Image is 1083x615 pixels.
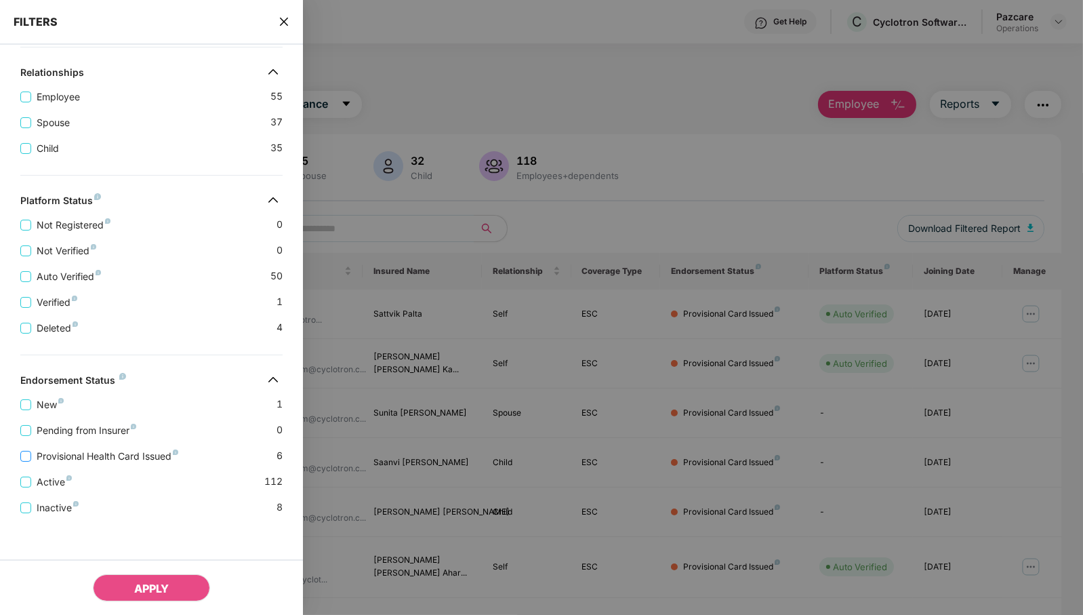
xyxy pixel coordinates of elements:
img: svg+xml;base64,PHN2ZyB4bWxucz0iaHR0cDovL3d3dy53My5vcmcvMjAwMC9zdmciIHdpZHRoPSI4IiBoZWlnaHQ9IjgiIH... [119,373,126,380]
img: svg+xml;base64,PHN2ZyB4bWxucz0iaHR0cDovL3d3dy53My5vcmcvMjAwMC9zdmciIHdpZHRoPSIzMiIgaGVpZ2h0PSIzMi... [262,369,284,391]
span: 8 [277,500,283,515]
span: Provisional Health Card Issued [31,449,184,464]
img: svg+xml;base64,PHN2ZyB4bWxucz0iaHR0cDovL3d3dy53My5vcmcvMjAwMC9zdmciIHdpZHRoPSI4IiBoZWlnaHQ9IjgiIH... [131,424,136,429]
img: svg+xml;base64,PHN2ZyB4bWxucz0iaHR0cDovL3d3dy53My5vcmcvMjAwMC9zdmciIHdpZHRoPSI4IiBoZWlnaHQ9IjgiIH... [94,193,101,200]
img: svg+xml;base64,PHN2ZyB4bWxucz0iaHR0cDovL3d3dy53My5vcmcvMjAwMC9zdmciIHdpZHRoPSI4IiBoZWlnaHQ9IjgiIH... [96,270,101,275]
span: 0 [277,422,283,438]
span: 6 [277,448,283,464]
span: Not Registered [31,218,116,233]
img: svg+xml;base64,PHN2ZyB4bWxucz0iaHR0cDovL3d3dy53My5vcmcvMjAwMC9zdmciIHdpZHRoPSI4IiBoZWlnaHQ9IjgiIH... [72,296,77,301]
span: 4 [277,320,283,336]
span: 112 [264,474,283,490]
span: 1 [277,397,283,412]
img: svg+xml;base64,PHN2ZyB4bWxucz0iaHR0cDovL3d3dy53My5vcmcvMjAwMC9zdmciIHdpZHRoPSIzMiIgaGVpZ2h0PSIzMi... [262,189,284,211]
div: Relationships [20,66,84,83]
span: 50 [270,269,283,284]
span: Pending from Insurer [31,423,142,438]
span: Spouse [31,115,75,130]
span: 35 [270,140,283,156]
span: 1 [277,294,283,310]
div: Endorsement Status [20,374,126,391]
span: Inactive [31,500,84,515]
img: svg+xml;base64,PHN2ZyB4bWxucz0iaHR0cDovL3d3dy53My5vcmcvMjAwMC9zdmciIHdpZHRoPSI4IiBoZWlnaHQ9IjgiIH... [173,450,178,455]
span: 37 [270,115,283,130]
span: close [279,15,289,28]
span: Employee [31,90,85,104]
span: 55 [270,89,283,104]
span: Deleted [31,321,83,336]
span: FILTERS [14,15,58,28]
img: svg+xml;base64,PHN2ZyB4bWxucz0iaHR0cDovL3d3dy53My5vcmcvMjAwMC9zdmciIHdpZHRoPSI4IiBoZWlnaHQ9IjgiIH... [91,244,96,250]
img: svg+xml;base64,PHN2ZyB4bWxucz0iaHR0cDovL3d3dy53My5vcmcvMjAwMC9zdmciIHdpZHRoPSI4IiBoZWlnaHQ9IjgiIH... [73,321,78,327]
img: svg+xml;base64,PHN2ZyB4bWxucz0iaHR0cDovL3d3dy53My5vcmcvMjAwMC9zdmciIHdpZHRoPSI4IiBoZWlnaHQ9IjgiIH... [66,475,72,481]
img: svg+xml;base64,PHN2ZyB4bWxucz0iaHR0cDovL3d3dy53My5vcmcvMjAwMC9zdmciIHdpZHRoPSI4IiBoZWlnaHQ9IjgiIH... [58,398,64,403]
span: APPLY [134,582,169,595]
span: Active [31,475,77,490]
span: New [31,397,69,412]
div: Platform Status [20,195,101,211]
button: APPLY [93,574,210,601]
img: svg+xml;base64,PHN2ZyB4bWxucz0iaHR0cDovL3d3dy53My5vcmcvMjAwMC9zdmciIHdpZHRoPSI4IiBoZWlnaHQ9IjgiIH... [73,501,79,507]
span: Child [31,141,64,156]
span: 0 [277,217,283,233]
span: Not Verified [31,243,102,258]
span: Verified [31,295,83,310]
img: svg+xml;base64,PHN2ZyB4bWxucz0iaHR0cDovL3d3dy53My5vcmcvMjAwMC9zdmciIHdpZHRoPSIzMiIgaGVpZ2h0PSIzMi... [262,61,284,83]
span: Auto Verified [31,269,106,284]
span: 0 [277,243,283,258]
img: svg+xml;base64,PHN2ZyB4bWxucz0iaHR0cDovL3d3dy53My5vcmcvMjAwMC9zdmciIHdpZHRoPSI4IiBoZWlnaHQ9IjgiIH... [105,218,110,224]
